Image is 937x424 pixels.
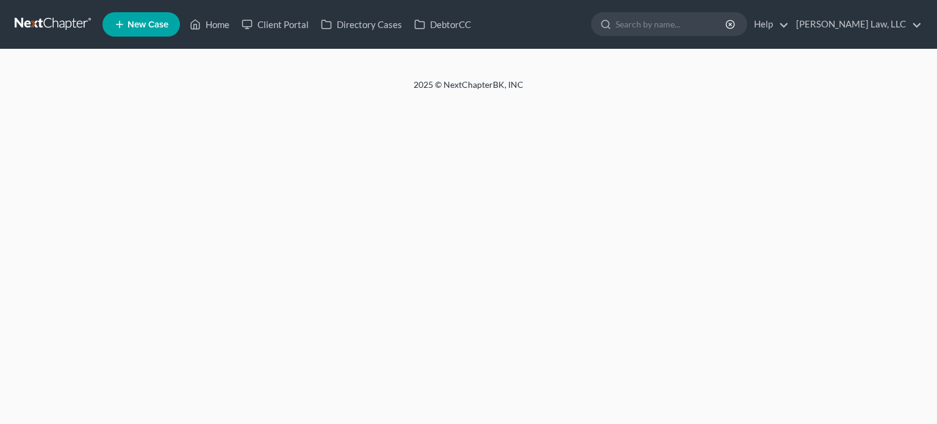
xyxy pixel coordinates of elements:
a: [PERSON_NAME] Law, LLC [790,13,922,35]
div: 2025 © NextChapterBK, INC [121,79,816,101]
a: Home [184,13,235,35]
a: Client Portal [235,13,315,35]
a: Help [748,13,789,35]
a: Directory Cases [315,13,408,35]
a: DebtorCC [408,13,477,35]
input: Search by name... [616,13,727,35]
span: New Case [127,20,168,29]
